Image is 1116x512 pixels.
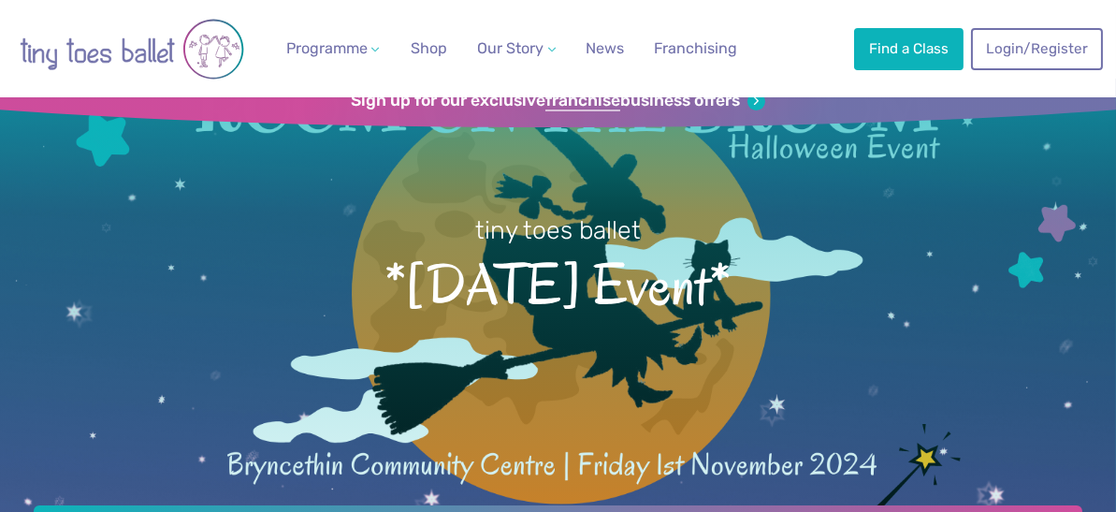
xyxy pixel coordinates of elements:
span: *[DATE] Event* [30,247,1086,316]
span: Shop [411,39,447,57]
img: tiny toes ballet [20,10,244,88]
a: Login/Register [971,28,1102,69]
a: News [578,30,631,67]
span: Programme [286,39,368,57]
a: Franchising [646,30,745,67]
span: News [586,39,624,57]
a: Find a Class [854,28,963,69]
a: Shop [403,30,455,67]
a: Our Story [470,30,563,67]
small: tiny toes ballet [475,215,641,245]
a: Programme [279,30,387,67]
strong: franchise [545,91,620,111]
span: Franchising [654,39,737,57]
a: Sign up for our exclusivefranchisebusiness offers [351,91,765,111]
span: Our Story [477,39,544,57]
